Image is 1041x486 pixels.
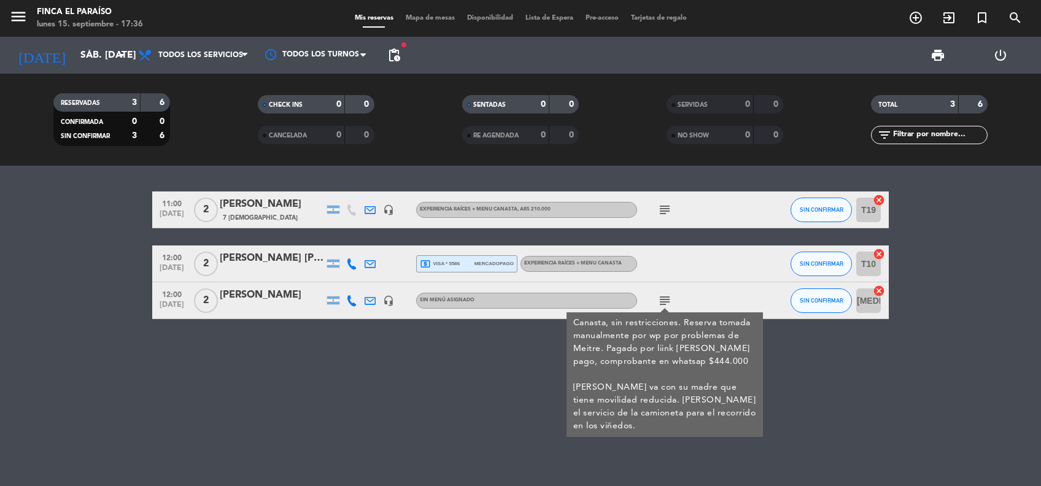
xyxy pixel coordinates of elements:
span: CONFIRMADA [61,119,103,125]
span: Lista de Espera [519,15,579,21]
strong: 3 [132,131,137,140]
strong: 0 [745,100,750,109]
button: menu [9,7,28,30]
i: exit_to_app [942,10,956,25]
i: cancel [873,194,885,206]
span: 2 [194,252,218,276]
span: SENTADAS [473,102,506,108]
span: NO SHOW [678,133,709,139]
span: 12:00 [157,287,187,301]
div: [PERSON_NAME] [220,196,324,212]
span: RE AGENDADA [473,133,519,139]
strong: 0 [336,100,341,109]
span: mercadopago [474,260,514,268]
span: 7 [DEMOGRAPHIC_DATA] [223,213,298,223]
i: cancel [873,248,885,260]
span: Tarjetas de regalo [625,15,693,21]
span: Disponibilidad [461,15,519,21]
strong: 0 [569,100,576,109]
i: local_atm [420,258,431,269]
i: headset_mic [383,204,394,215]
strong: 0 [364,100,371,109]
span: SIN CONFIRMAR [800,297,843,304]
strong: 0 [160,117,167,126]
strong: 6 [160,98,167,107]
i: search [1008,10,1023,25]
i: headset_mic [383,295,394,306]
button: SIN CONFIRMAR [791,252,852,276]
span: pending_actions [387,48,401,63]
span: CHECK INS [269,102,303,108]
strong: 0 [336,131,341,139]
strong: 0 [364,131,371,139]
span: 11:00 [157,196,187,210]
span: TOTAL [878,102,897,108]
i: subject [657,293,672,308]
i: add_circle_outline [908,10,923,25]
div: LOG OUT [969,37,1032,74]
span: Todos los servicios [158,51,243,60]
span: [DATE] [157,210,187,224]
strong: 3 [132,98,137,107]
i: menu [9,7,28,26]
span: Mapa de mesas [400,15,461,21]
span: 2 [194,288,218,313]
span: Sin menú asignado [420,298,474,303]
span: [DATE] [157,264,187,278]
span: SIN CONFIRMAR [800,260,843,267]
i: power_settings_new [993,48,1008,63]
div: [PERSON_NAME] [PERSON_NAME] [220,250,324,266]
span: , ARS 210.000 [517,207,551,212]
i: turned_in_not [975,10,989,25]
span: 12:00 [157,250,187,264]
span: SERVIDAS [678,102,708,108]
span: 2 [194,198,218,222]
input: Filtrar por nombre... [892,128,987,142]
span: SIN CONFIRMAR [61,133,110,139]
span: [DATE] [157,301,187,315]
strong: 0 [541,100,546,109]
span: fiber_manual_record [400,41,408,48]
button: SIN CONFIRMAR [791,198,852,222]
strong: 0 [132,117,137,126]
i: arrow_drop_down [114,48,129,63]
strong: 0 [773,100,781,109]
span: Pre-acceso [579,15,625,21]
i: filter_list [877,128,892,142]
strong: 0 [541,131,546,139]
div: [PERSON_NAME] [220,287,324,303]
strong: 0 [745,131,750,139]
strong: 6 [160,131,167,140]
strong: 3 [950,100,955,109]
strong: 0 [569,131,576,139]
strong: 6 [978,100,985,109]
i: subject [657,202,672,217]
span: visa * 5586 [420,258,460,269]
span: CANCELADA [269,133,307,139]
span: RESERVADAS [61,100,100,106]
div: Finca El Paraíso [37,6,143,18]
strong: 0 [773,131,781,139]
div: lunes 15. septiembre - 17:36 [37,18,143,31]
span: print [931,48,945,63]
div: Canasta, sin restricciones. Reserva tomada manualmente por wp por problemas de Meitre. Pagado por... [573,317,757,433]
i: [DATE] [9,42,74,69]
span: EXPERIENCIA RAÍCES + MENU CANASTA [420,207,551,212]
button: SIN CONFIRMAR [791,288,852,313]
span: EXPERIENCIA RAÍCES + MENU CANASTA [524,261,622,266]
span: Mis reservas [349,15,400,21]
span: SIN CONFIRMAR [800,206,843,213]
i: cancel [873,285,885,297]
